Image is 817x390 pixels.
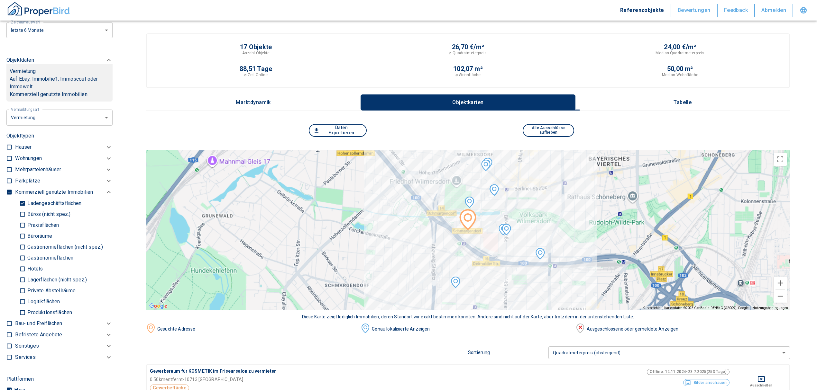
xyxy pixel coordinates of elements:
button: Feedback [718,4,755,17]
div: Wohnungen [15,153,113,164]
button: Daten Exportieren [309,124,367,137]
p: Gastronomieflächen (nicht spez.) [26,244,103,250]
p: 17 Objekte [240,44,272,50]
p: Mehrparteienhäuser [15,166,61,173]
p: Befristete Angebote [15,331,62,339]
div: Parkplätze [15,175,113,187]
span: Kartendaten ©2025 GeoBasis-DE/BKG (©2009), Google [664,306,748,310]
p: ⌀-Quadratmeterpreis [449,50,487,56]
button: Vollbildansicht ein/aus [774,153,787,166]
p: Gewerberaum für KOSMETIK im Friseursalon zu vermieten [150,368,488,375]
p: Tabelle [666,100,699,105]
p: ⌀-Wohnfläche [455,72,481,78]
div: Ausgeschlossene oder gemeldete Anzeigen [585,326,790,332]
div: Diese Karte zeigt lediglich Immobilien, deren Standort wir exakt bestimmen konnten. Andere sind n... [146,314,790,320]
p: Hotels [26,266,43,271]
p: Sonstiges [15,342,39,350]
button: Alle Ausschlüsse aufheben [523,124,574,137]
p: Objektdaten [6,56,34,64]
p: Services [15,353,35,361]
div: ObjektdatenVermietungAuf Ebay, Immobilie1, Immoscout oder ImmoweltKommerziell genutzte Immobilien [6,50,113,108]
a: Nutzungsbedingungen [752,306,788,310]
div: letzte 6 Monate [6,22,113,39]
button: Verkleinern [774,290,787,303]
div: letzte 6 Monate [6,109,113,126]
p: ⌀-Zeit Online [244,72,267,78]
p: Produktionsflächen [26,310,72,315]
div: Services [15,352,113,363]
p: Logitikflächen [26,299,60,304]
p: Objektkarten [452,100,484,105]
button: Kurzbefehle [643,306,660,310]
p: Ladengeschäftsflächen [26,201,81,206]
img: ProperBird Logo and Home Button [6,1,71,17]
p: Parkplätze [15,177,40,185]
p: Büroräume [26,234,52,239]
p: Sortierung [468,349,548,356]
img: image [146,324,156,333]
p: Bau- und Freiflächen [15,320,62,327]
div: Häuser [15,142,113,153]
p: 26,70 €/m² [452,44,484,50]
p: 102,07 m² [453,66,483,72]
p: 88,51 Tage [240,66,272,72]
p: Marktdynamik [236,100,271,105]
img: image [361,324,370,333]
button: Bewertungen [671,4,718,17]
div: Sonstiges [15,341,113,352]
p: 10713 [GEOGRAPHIC_DATA] [184,376,243,383]
img: Google [148,302,169,310]
button: Abmelden [755,4,793,17]
p: Anzahl Objekte [242,50,270,56]
p: Vermietung [10,67,36,75]
p: Büros (nicht spez.) [26,212,70,217]
p: Objekttypen [6,132,113,140]
div: Befristete Angebote [15,329,113,341]
p: 0.50 km entfernt - [150,376,184,383]
div: Quadratmeterpreis (absteigend) [548,344,790,361]
p: Median-Quadratmeterpreis [656,50,704,56]
div: Kommerziell genutzte Immobilien [15,187,113,198]
p: Plattformen [6,375,34,383]
p: 50,00 m² [667,66,693,72]
p: Private Abstellräume [26,288,76,293]
div: wrapped label tabs example [146,94,790,111]
p: Gastronomieflächen [26,255,73,261]
p: Wohnungen [15,155,41,162]
a: Dieses Gebiet in Google Maps öffnen (in neuem Fenster) [148,302,169,310]
img: image [575,324,585,333]
button: Referenzobjekte [614,4,671,17]
p: Häuser [15,143,32,151]
p: Kommerziell genutzte Immobilien [15,188,93,196]
button: Deselect for this search [736,375,786,383]
p: Ausschließen [750,383,772,388]
p: Median-Wohnfläche [662,72,698,78]
button: Bilder anschauen [683,379,730,386]
div: Gesuchte Adresse [156,326,361,332]
p: Kommerziell genutzte Immobilien [10,91,109,98]
button: Vergrößern [774,277,787,289]
div: Mehrparteienhäuser [15,164,113,175]
p: Praxisflächen [26,223,59,228]
p: Auf Ebay, Immobilie1, Immoscout oder Immowelt [10,75,109,91]
div: Bau- und Freiflächen [15,318,113,329]
p: 24,00 €/m² [664,44,696,50]
button: ProperBird Logo and Home Button [6,1,71,20]
div: Genau lokalisierte Anzeigen [370,326,575,332]
p: Lagerflächen (nicht spez.) [26,277,87,282]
